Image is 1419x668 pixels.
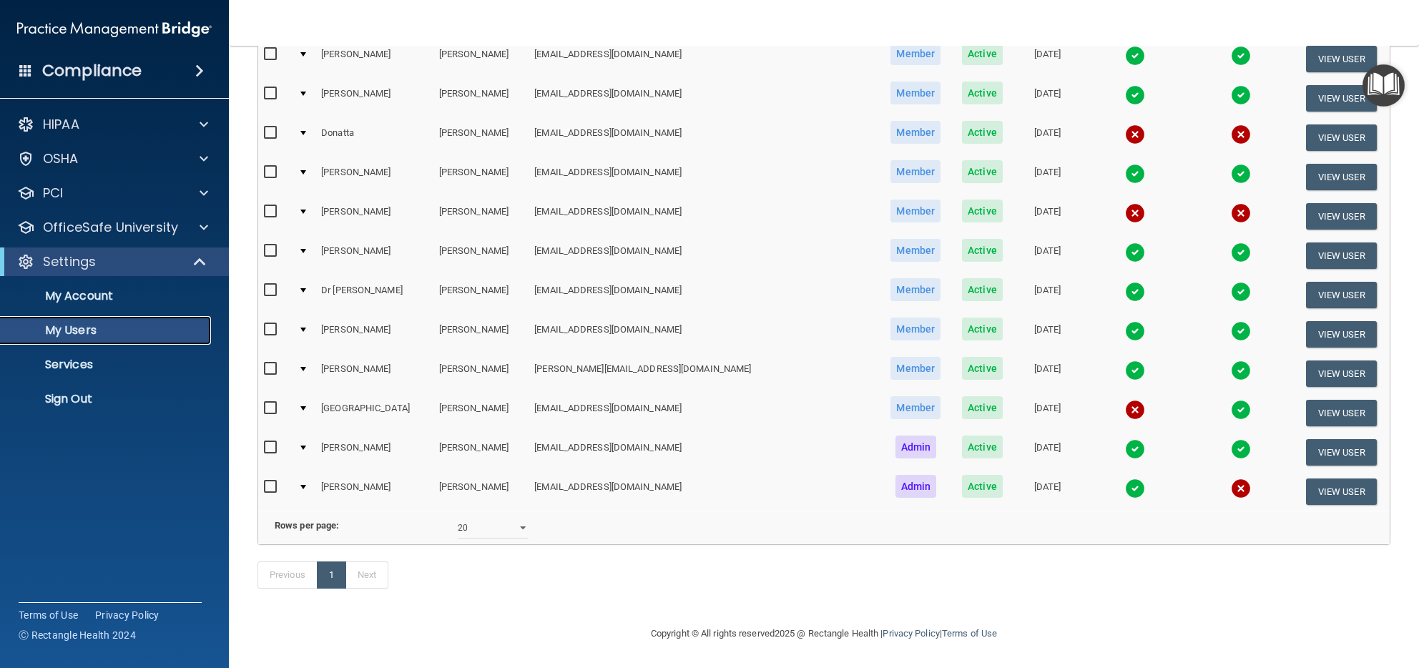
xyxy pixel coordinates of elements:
[95,608,159,622] a: Privacy Policy
[962,121,1003,144] span: Active
[1173,568,1402,624] iframe: Drift Widget Chat Controller
[433,79,529,118] td: [PERSON_NAME]
[1125,321,1145,341] img: tick.e7d51cea.svg
[1125,85,1145,105] img: tick.e7d51cea.svg
[1125,360,1145,380] img: tick.e7d51cea.svg
[433,354,529,393] td: [PERSON_NAME]
[1231,282,1251,302] img: tick.e7d51cea.svg
[1362,64,1405,107] button: Open Resource Center
[42,61,142,81] h4: Compliance
[890,239,941,262] span: Member
[563,611,1085,657] div: Copyright © All rights reserved 2025 @ Rectangle Health | |
[529,275,880,315] td: [EMAIL_ADDRESS][DOMAIN_NAME]
[1306,164,1377,190] button: View User
[1306,203,1377,230] button: View User
[890,278,941,301] span: Member
[1306,46,1377,72] button: View User
[890,82,941,104] span: Member
[433,433,529,472] td: [PERSON_NAME]
[315,275,433,315] td: Dr [PERSON_NAME]
[43,116,79,133] p: HIPAA
[962,239,1003,262] span: Active
[529,472,880,511] td: [EMAIL_ADDRESS][DOMAIN_NAME]
[43,253,96,270] p: Settings
[1013,315,1082,354] td: [DATE]
[433,39,529,79] td: [PERSON_NAME]
[1231,203,1251,223] img: cross.ca9f0e7f.svg
[890,357,941,380] span: Member
[962,200,1003,222] span: Active
[1306,439,1377,466] button: View User
[529,236,880,275] td: [EMAIL_ADDRESS][DOMAIN_NAME]
[9,392,205,406] p: Sign Out
[315,354,433,393] td: [PERSON_NAME]
[275,520,339,531] b: Rows per page:
[17,253,207,270] a: Settings
[529,79,880,118] td: [EMAIL_ADDRESS][DOMAIN_NAME]
[1125,282,1145,302] img: tick.e7d51cea.svg
[433,393,529,433] td: [PERSON_NAME]
[433,197,529,236] td: [PERSON_NAME]
[890,200,941,222] span: Member
[962,160,1003,183] span: Active
[315,118,433,157] td: Donatta
[1125,203,1145,223] img: cross.ca9f0e7f.svg
[962,436,1003,458] span: Active
[890,318,941,340] span: Member
[1306,85,1377,112] button: View User
[529,118,880,157] td: [EMAIL_ADDRESS][DOMAIN_NAME]
[17,15,212,44] img: PMB logo
[1231,85,1251,105] img: tick.e7d51cea.svg
[890,160,941,183] span: Member
[315,433,433,472] td: [PERSON_NAME]
[433,157,529,197] td: [PERSON_NAME]
[1013,118,1082,157] td: [DATE]
[17,150,208,167] a: OSHA
[19,608,78,622] a: Terms of Use
[529,354,880,393] td: [PERSON_NAME][EMAIL_ADDRESS][DOMAIN_NAME]
[1231,439,1251,459] img: tick.e7d51cea.svg
[1013,354,1082,393] td: [DATE]
[962,475,1003,498] span: Active
[433,236,529,275] td: [PERSON_NAME]
[315,79,433,118] td: [PERSON_NAME]
[1231,400,1251,420] img: tick.e7d51cea.svg
[433,472,529,511] td: [PERSON_NAME]
[1125,478,1145,498] img: tick.e7d51cea.svg
[890,396,941,419] span: Member
[890,121,941,144] span: Member
[315,472,433,511] td: [PERSON_NAME]
[1306,282,1377,308] button: View User
[345,561,388,589] a: Next
[1306,321,1377,348] button: View User
[962,278,1003,301] span: Active
[1306,124,1377,151] button: View User
[1231,46,1251,66] img: tick.e7d51cea.svg
[315,393,433,433] td: [GEOGRAPHIC_DATA]
[962,42,1003,65] span: Active
[9,323,205,338] p: My Users
[962,82,1003,104] span: Active
[433,118,529,157] td: [PERSON_NAME]
[962,396,1003,419] span: Active
[315,315,433,354] td: [PERSON_NAME]
[529,197,880,236] td: [EMAIL_ADDRESS][DOMAIN_NAME]
[1013,79,1082,118] td: [DATE]
[315,39,433,79] td: [PERSON_NAME]
[1306,400,1377,426] button: View User
[1231,321,1251,341] img: tick.e7d51cea.svg
[1231,124,1251,144] img: cross.ca9f0e7f.svg
[1231,360,1251,380] img: tick.e7d51cea.svg
[1231,478,1251,498] img: cross.ca9f0e7f.svg
[1013,433,1082,472] td: [DATE]
[1125,46,1145,66] img: tick.e7d51cea.svg
[315,197,433,236] td: [PERSON_NAME]
[317,561,346,589] a: 1
[9,289,205,303] p: My Account
[1231,242,1251,262] img: tick.e7d51cea.svg
[1231,164,1251,184] img: tick.e7d51cea.svg
[1013,472,1082,511] td: [DATE]
[43,150,79,167] p: OSHA
[19,628,136,642] span: Ⓒ Rectangle Health 2024
[529,157,880,197] td: [EMAIL_ADDRESS][DOMAIN_NAME]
